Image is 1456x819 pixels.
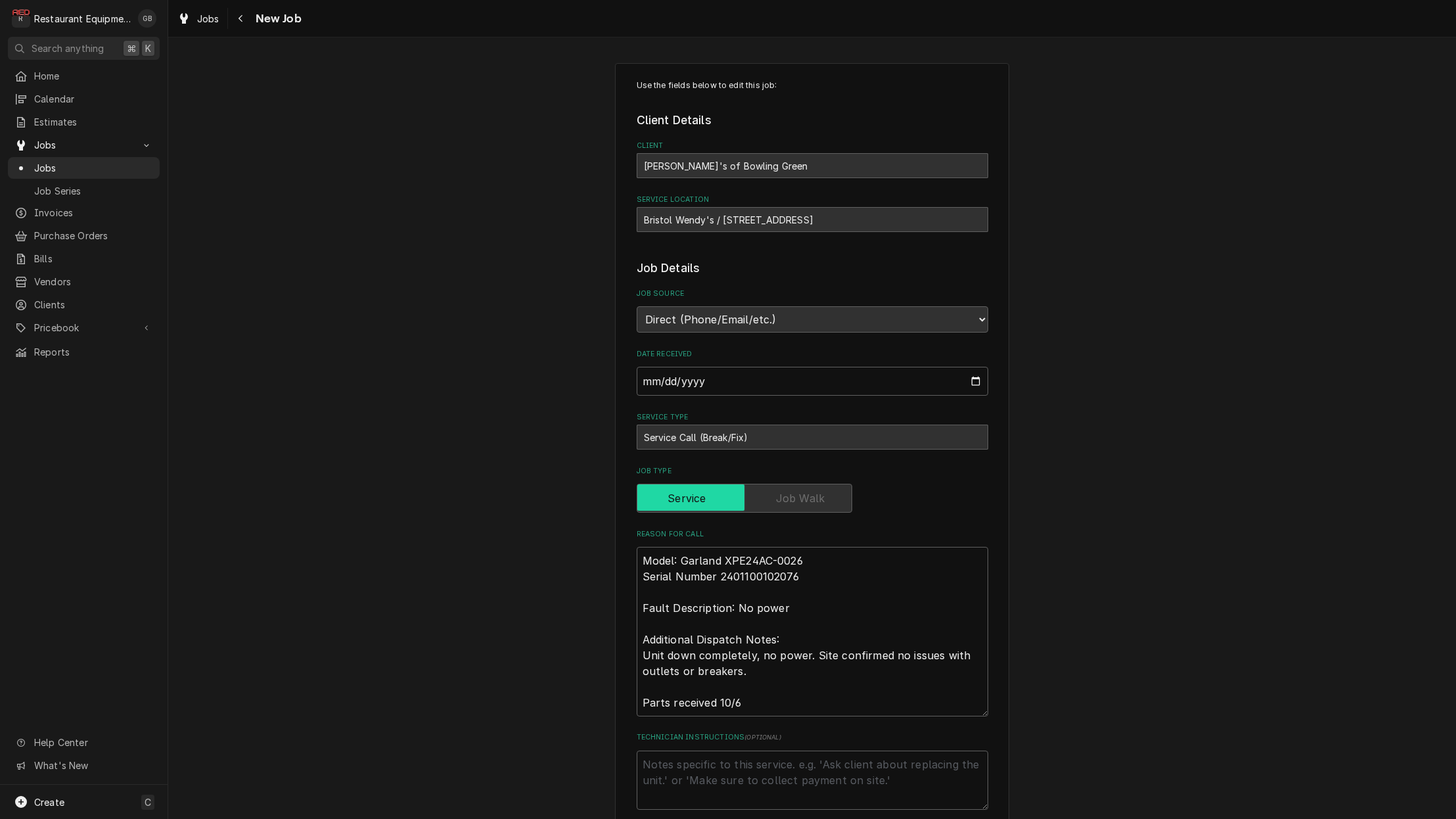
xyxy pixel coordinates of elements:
label: Service Location [637,195,988,205]
span: What's New [34,759,152,772]
span: Jobs [197,12,219,26]
a: Go to Jobs [8,134,160,156]
span: Bills [34,252,153,266]
legend: Client Details [637,112,988,129]
button: Navigate back [231,8,252,29]
div: Service Location [637,195,988,232]
span: Estimates [34,115,153,129]
label: Job Source [637,289,988,299]
a: Purchase Orders [8,225,160,246]
div: Bristol Wendy's / 1505 Volunteer Pkwy, Bristol, TN 37620 [637,207,988,232]
a: Go to Help Center [8,732,160,753]
div: Gary Beaver's Avatar [138,9,156,28]
input: yyyy-mm-dd [637,367,988,396]
label: Technician Instructions [637,732,988,743]
span: Search anything [32,41,104,55]
span: Purchase Orders [34,229,153,243]
label: Client [637,141,988,151]
span: Jobs [34,161,153,175]
span: Clients [34,298,153,312]
div: Technician Instructions [637,732,988,809]
span: ( optional ) [744,734,781,741]
span: Reports [34,345,153,359]
span: Job Series [34,184,153,198]
div: Restaurant Equipment Diagnostics's Avatar [12,9,30,28]
a: Reports [8,341,160,363]
span: ⌘ [127,41,136,55]
p: Use the fields below to edit this job: [637,80,988,91]
label: Job Type [637,466,988,477]
div: Service [637,484,988,513]
span: Help Center [34,736,152,749]
div: Job Type [637,466,988,513]
label: Reason For Call [637,529,988,540]
textarea: Model: Garland XPE24AC-0026 Serial Number 2401100102076 Fault Description: No power Additional Di... [637,547,988,716]
a: Jobs [172,8,225,30]
button: Search anything⌘K [8,37,160,60]
div: Wendy's of Bowling Green [637,153,988,178]
span: Pricebook [34,321,133,335]
label: Service Type [637,412,988,423]
div: Restaurant Equipment Diagnostics [34,12,131,26]
a: Jobs [8,157,160,179]
span: Invoices [34,206,153,220]
span: C [145,795,151,809]
a: Vendors [8,271,160,292]
div: Service Call (Break/Fix) [637,425,988,450]
div: Date Received [637,349,988,396]
span: K [145,41,151,55]
div: Service Type [637,412,988,450]
span: Vendors [34,275,153,289]
a: Clients [8,294,160,316]
div: R [12,9,30,28]
a: Job Series [8,180,160,202]
a: Invoices [8,202,160,223]
legend: Job Details [637,260,988,277]
a: Estimates [8,111,160,133]
a: Bills [8,248,160,269]
span: Jobs [34,138,133,152]
span: Home [34,69,153,83]
a: Go to Pricebook [8,317,160,339]
a: Calendar [8,88,160,110]
label: Date Received [637,349,988,360]
span: New Job [252,10,302,28]
div: Reason For Call [637,529,988,716]
a: Go to What's New [8,755,160,776]
span: Calendar [34,92,153,106]
a: Home [8,65,160,87]
div: Job Source [637,289,988,333]
span: Create [34,797,64,808]
div: GB [138,9,156,28]
div: Client [637,141,988,178]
